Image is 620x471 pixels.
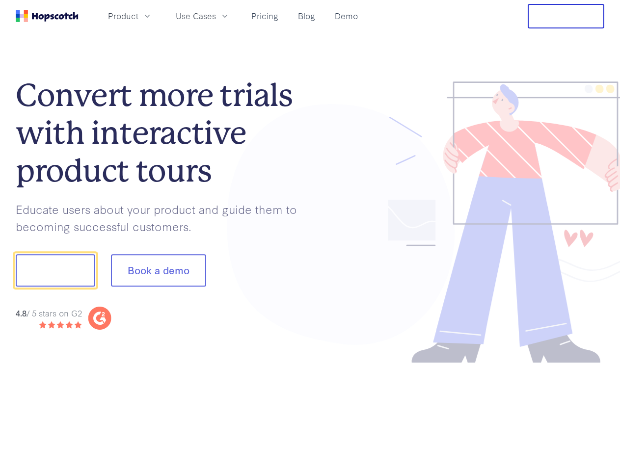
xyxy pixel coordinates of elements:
h1: Convert more trials with interactive product tours [16,77,310,189]
button: Book a demo [111,255,206,287]
button: Free Trial [528,4,604,28]
button: Product [102,8,158,24]
strong: 4.8 [16,307,27,318]
a: Blog [294,8,319,24]
div: / 5 stars on G2 [16,307,82,319]
p: Educate users about your product and guide them to becoming successful customers. [16,201,310,235]
a: Home [16,10,79,22]
button: Use Cases [170,8,236,24]
span: Use Cases [176,10,216,22]
button: Show me! [16,255,95,287]
a: Pricing [247,8,282,24]
a: Demo [331,8,362,24]
span: Product [108,10,138,22]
